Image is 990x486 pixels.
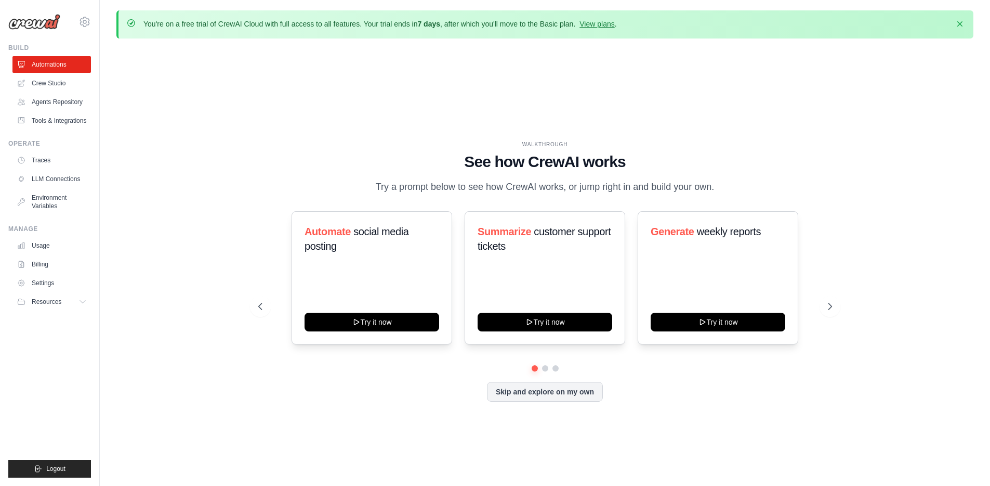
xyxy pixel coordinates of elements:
[305,226,351,237] span: Automate
[12,75,91,92] a: Crew Studio
[478,313,612,331] button: Try it now
[12,275,91,291] a: Settings
[305,313,439,331] button: Try it now
[46,465,65,473] span: Logout
[12,94,91,110] a: Agents Repository
[12,237,91,254] a: Usage
[258,152,832,171] h1: See how CrewAI works
[258,140,832,148] div: WALKTHROUGH
[8,44,91,52] div: Build
[8,460,91,478] button: Logout
[8,225,91,233] div: Manage
[12,293,91,310] button: Resources
[487,382,603,402] button: Skip and explore on my own
[12,256,91,273] a: Billing
[32,298,61,306] span: Resources
[143,19,617,29] p: You're on a free trial of CrewAI Cloud with full access to all features. Your trial ends in , aft...
[938,436,990,486] iframe: Chat Widget
[8,139,91,148] div: Operate
[12,171,91,187] a: LLM Connections
[579,20,614,28] a: View plans
[305,226,409,252] span: social media posting
[12,189,91,214] a: Environment Variables
[12,152,91,169] a: Traces
[651,313,785,331] button: Try it now
[8,14,60,30] img: Logo
[12,56,91,73] a: Automations
[697,226,761,237] span: weekly reports
[12,112,91,129] a: Tools & Integrations
[478,226,531,237] span: Summarize
[371,180,720,195] p: Try a prompt below to see how CrewAI works, or jump right in and build your own.
[417,20,440,28] strong: 7 days
[651,226,694,237] span: Generate
[478,226,611,252] span: customer support tickets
